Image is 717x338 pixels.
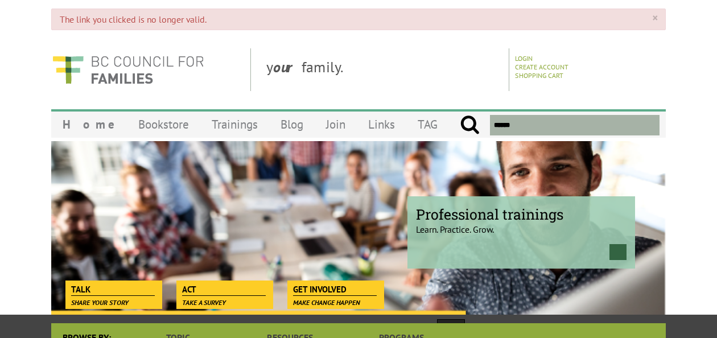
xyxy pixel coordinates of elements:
span: Take a survey [182,298,226,307]
strong: our [273,57,302,76]
a: Join [315,111,357,138]
a: Create Account [515,63,568,71]
a: × [652,13,657,24]
a: TAG [406,111,449,138]
a: Links [357,111,406,138]
a: Get Involved Make change happen [287,281,382,296]
a: Talk Share your story [65,281,160,296]
span: Talk [71,283,155,296]
a: Fullstory [323,321,350,331]
span: Professional trainings [416,205,627,224]
a: Act Take a survey [176,281,271,296]
input: Submit [460,115,480,135]
span: Get Involved [293,283,377,296]
a: Blog [269,111,315,138]
img: BC Council for FAMILIES [51,48,205,91]
a: Bookstore [127,111,200,138]
div: The link you clicked is no longer valid. [51,9,666,30]
a: Shopping Cart [515,71,563,80]
a: Home [51,111,127,138]
span: Share your story [71,298,129,307]
p: Learn. Practice. Grow. [416,214,627,235]
span: Act [182,283,266,296]
button: Got it [437,319,465,333]
a: Trainings [200,111,269,138]
div: y family. [257,48,509,91]
a: Login [515,54,533,63]
span: Make change happen [293,298,360,307]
